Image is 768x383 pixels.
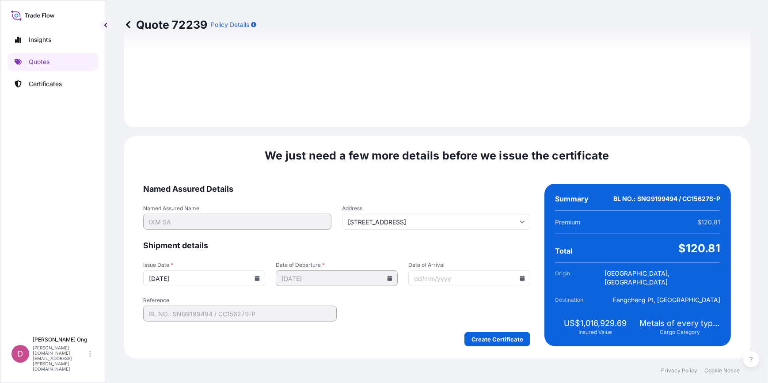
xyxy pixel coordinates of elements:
p: Quotes [29,57,49,66]
span: Date of Arrival [408,262,530,269]
span: Address [342,205,530,212]
p: Quote 72239 [124,18,207,32]
p: Create Certificate [471,335,523,344]
input: Your internal reference [143,306,337,322]
span: $120.81 [697,218,720,227]
span: Fangcheng Pt, [GEOGRAPHIC_DATA] [613,296,720,304]
span: Cargo Category [660,329,700,336]
a: Privacy Policy [661,367,697,374]
span: Named Assured Name [143,205,331,212]
span: We just need a few more details before we issue the certificate [265,148,609,163]
span: Insured Value [579,329,612,336]
p: [PERSON_NAME][DOMAIN_NAME][EMAIL_ADDRESS][PERSON_NAME][DOMAIN_NAME] [33,345,87,372]
input: dd/mm/yyyy [143,270,265,286]
input: dd/mm/yyyy [276,270,398,286]
a: Certificates [8,75,99,93]
span: Destination [555,296,605,304]
span: Reference [143,297,337,304]
span: Metals of every type and description including by-products and/or derivatives [639,318,720,329]
span: D [18,349,23,358]
span: Origin [555,269,605,287]
p: Certificates [29,80,62,88]
span: Total [555,246,572,255]
span: Shipment details [143,240,530,251]
button: Create Certificate [464,332,530,346]
a: Quotes [8,53,99,71]
p: [PERSON_NAME] Ong [33,336,87,343]
span: Summary [555,194,589,203]
span: [GEOGRAPHIC_DATA], [GEOGRAPHIC_DATA] [605,269,720,287]
span: US$1,016,929.69 [564,318,627,329]
span: Named Assured Details [143,184,530,194]
span: $120.81 [679,241,720,255]
p: Policy Details [211,20,249,29]
span: Issue Date [143,262,265,269]
span: BL NO.: SNG9199494 / CC15627S-P [613,194,720,203]
span: Date of Departure [276,262,398,269]
input: Cargo owner address [342,214,530,230]
p: Insights [29,35,51,44]
input: dd/mm/yyyy [408,270,530,286]
span: Premium [555,218,580,227]
a: Insights [8,31,99,49]
a: Cookie Notice [704,367,740,374]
